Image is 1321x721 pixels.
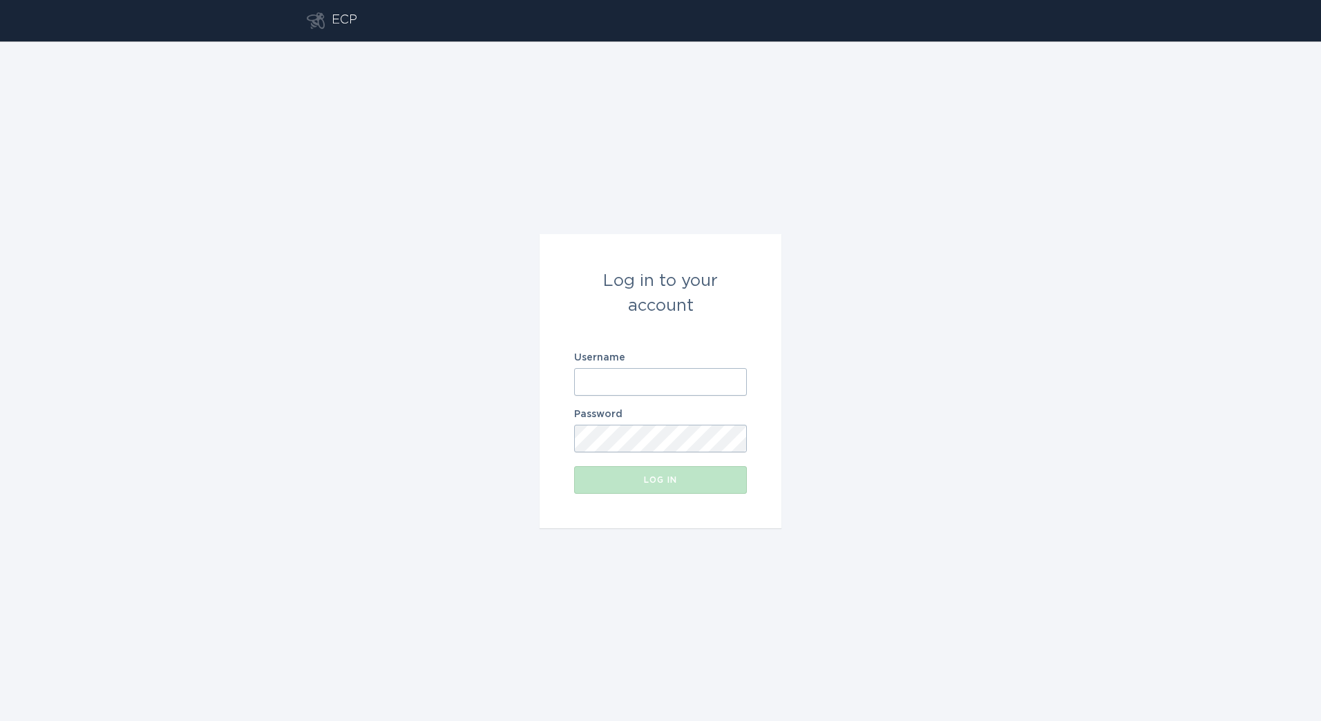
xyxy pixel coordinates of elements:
[332,12,357,29] div: ECP
[581,476,740,484] div: Log in
[574,353,747,363] label: Username
[574,269,747,318] div: Log in to your account
[574,466,747,494] button: Log in
[574,410,747,419] label: Password
[307,12,325,29] button: Go to dashboard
